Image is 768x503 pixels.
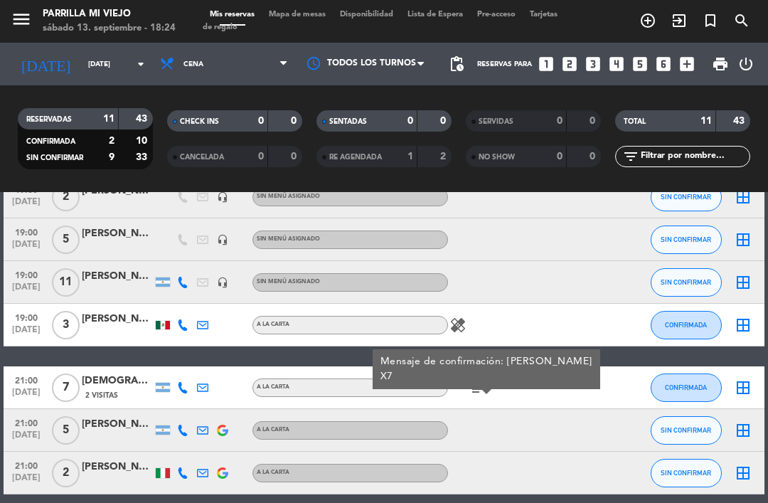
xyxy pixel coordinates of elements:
strong: 0 [590,116,598,126]
span: 7 [52,374,80,402]
span: Disponibilidad [333,11,400,18]
span: A LA CARTA [257,322,289,327]
span: SIN CONFIRMAR [661,426,711,434]
span: Lista de Espera [400,11,470,18]
div: Parrilla Mi Viejo [43,7,176,21]
strong: 0 [440,116,449,126]
i: arrow_drop_down [132,55,149,73]
span: [DATE] [9,240,44,256]
i: looks_5 [631,55,649,73]
strong: 0 [407,116,413,126]
div: [PERSON_NAME] [82,226,153,242]
i: looks_two [560,55,579,73]
button: SIN CONFIRMAR [651,268,722,297]
i: exit_to_app [671,12,688,29]
div: [DEMOGRAPHIC_DATA] [82,373,153,389]
i: headset_mic [217,277,228,288]
i: looks_3 [584,55,602,73]
strong: 0 [291,116,299,126]
i: border_all [735,274,752,291]
span: Reservas para [477,60,532,68]
strong: 0 [590,152,598,162]
i: healing [449,317,466,334]
button: SIN CONFIRMAR [651,183,722,211]
span: RE AGENDADA [329,154,382,161]
span: 21:00 [9,457,44,473]
span: Mis reservas [203,11,262,18]
span: Cena [183,60,203,68]
span: BUSCAR [726,9,757,33]
span: 21:00 [9,414,44,430]
span: Sin menú asignado [257,236,320,242]
strong: 2 [440,152,449,162]
span: Sin menú asignado [257,279,320,285]
strong: 1 [407,152,413,162]
span: A LA CARTA [257,427,289,433]
span: SIN CONFIRMAR [661,278,711,286]
i: border_all [735,317,752,334]
i: add_box [678,55,696,73]
strong: 0 [291,152,299,162]
button: CONFIRMADA [651,311,722,339]
button: SIN CONFIRMAR [651,459,722,487]
button: SIN CONFIRMAR [651,226,722,254]
span: WALK IN [663,9,695,33]
span: [DATE] [9,430,44,447]
span: 5 [52,416,80,445]
span: Reserva especial [695,9,726,33]
span: [DATE] [9,197,44,213]
i: looks_4 [607,55,626,73]
span: 21:00 [9,371,44,388]
div: [PERSON_NAME] [82,416,153,433]
strong: 33 [136,152,150,162]
span: print [712,55,729,73]
span: [DATE] [9,473,44,489]
strong: 0 [258,116,264,126]
button: CONFIRMADA [651,374,722,402]
span: SIN CONFIRMAR [661,235,711,243]
strong: 43 [136,114,150,124]
i: turned_in_not [702,12,719,29]
span: 2 [52,459,80,487]
i: border_all [735,422,752,439]
span: CHECK INS [180,118,219,125]
button: menu [11,9,32,35]
span: 2 Visitas [85,390,118,401]
strong: 43 [733,116,747,126]
i: power_settings_new [737,55,754,73]
i: border_all [735,231,752,248]
span: CONFIRMADA [26,138,75,145]
span: pending_actions [448,55,465,73]
strong: 10 [136,136,150,146]
div: [PERSON_NAME] [82,311,153,327]
input: Filtrar por nombre... [639,149,750,164]
div: LOG OUT [735,43,757,85]
div: [PERSON_NAME] [82,459,153,475]
span: 5 [52,226,80,254]
div: Mensaje de confirmación: [PERSON_NAME] X7 [380,354,593,384]
i: border_all [735,189,752,206]
span: SIN CONFIRMAR [661,193,711,201]
strong: 11 [103,114,114,124]
span: 2 [52,183,80,211]
span: 3 [52,311,80,339]
span: [DATE] [9,325,44,341]
i: looks_one [537,55,555,73]
span: RESERVADAS [26,116,72,123]
strong: 2 [109,136,114,146]
strong: 11 [700,116,712,126]
span: CANCELADA [180,154,224,161]
i: add_circle_outline [639,12,656,29]
i: headset_mic [217,234,228,245]
span: [DATE] [9,282,44,299]
i: headset_mic [217,191,228,203]
span: CONFIRMADA [665,321,707,329]
i: search [733,12,750,29]
span: 11 [52,268,80,297]
i: looks_6 [654,55,673,73]
button: SIN CONFIRMAR [651,416,722,445]
strong: 9 [109,152,114,162]
i: filter_list [622,148,639,165]
i: menu [11,9,32,30]
span: Pre-acceso [470,11,523,18]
